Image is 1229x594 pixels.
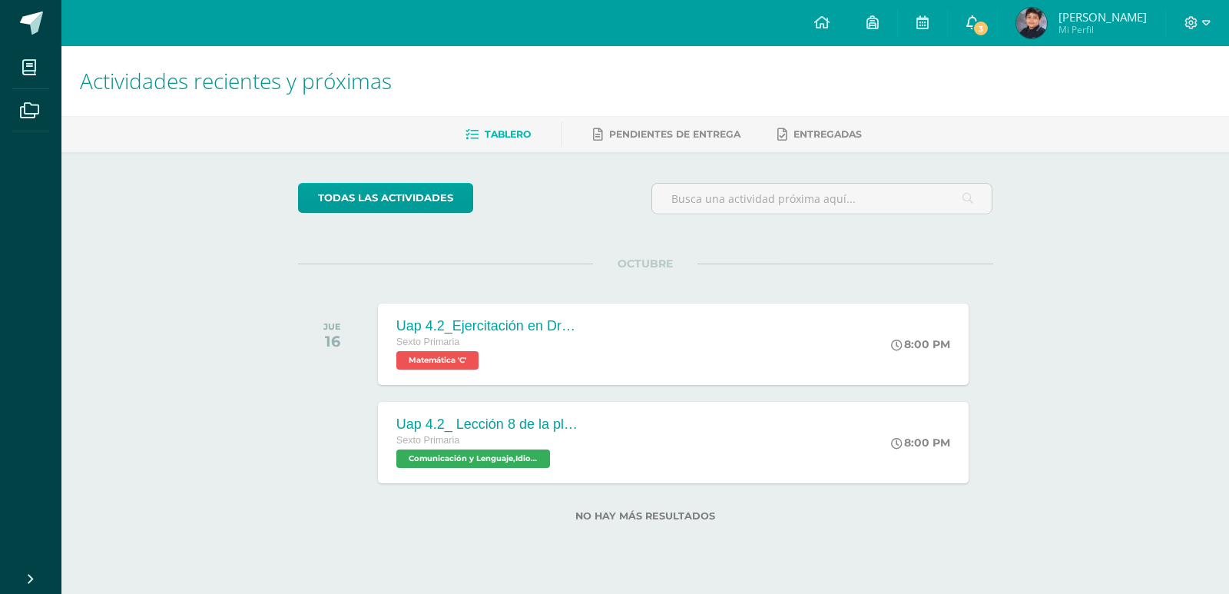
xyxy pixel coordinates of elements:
div: 8:00 PM [891,337,950,351]
div: 8:00 PM [891,436,950,450]
a: todas las Actividades [298,183,473,213]
span: Entregadas [793,128,862,140]
span: [PERSON_NAME] [1058,9,1147,25]
span: Matemática 'C' [396,351,479,370]
img: d9776e696e289a7bf73b3b78d91cc1a9.png [1016,8,1047,38]
a: Entregadas [777,122,862,147]
a: Pendientes de entrega [593,122,740,147]
span: Mi Perfil [1058,23,1147,36]
span: Sexto Primaria [396,337,460,347]
span: Actividades recientes y próximas [80,66,392,95]
span: Pendientes de entrega [609,128,740,140]
span: 3 [972,20,989,37]
div: 16 [323,332,341,350]
span: Sexto Primaria [396,435,460,446]
input: Busca una actividad próxima aquí... [652,184,992,214]
div: Uap 4.2_ Lección 8 de la plataforma de Lectura inteligente [396,416,581,433]
span: OCTUBRE [593,257,697,270]
div: Uap 4.2_Ejercitación en Dreambox (Knotion) [396,318,581,334]
label: No hay más resultados [298,510,993,522]
span: Tablero [485,128,531,140]
a: Tablero [465,122,531,147]
div: JUE [323,321,341,332]
span: Comunicación y Lenguaje,Idioma Español 'C' [396,450,550,468]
